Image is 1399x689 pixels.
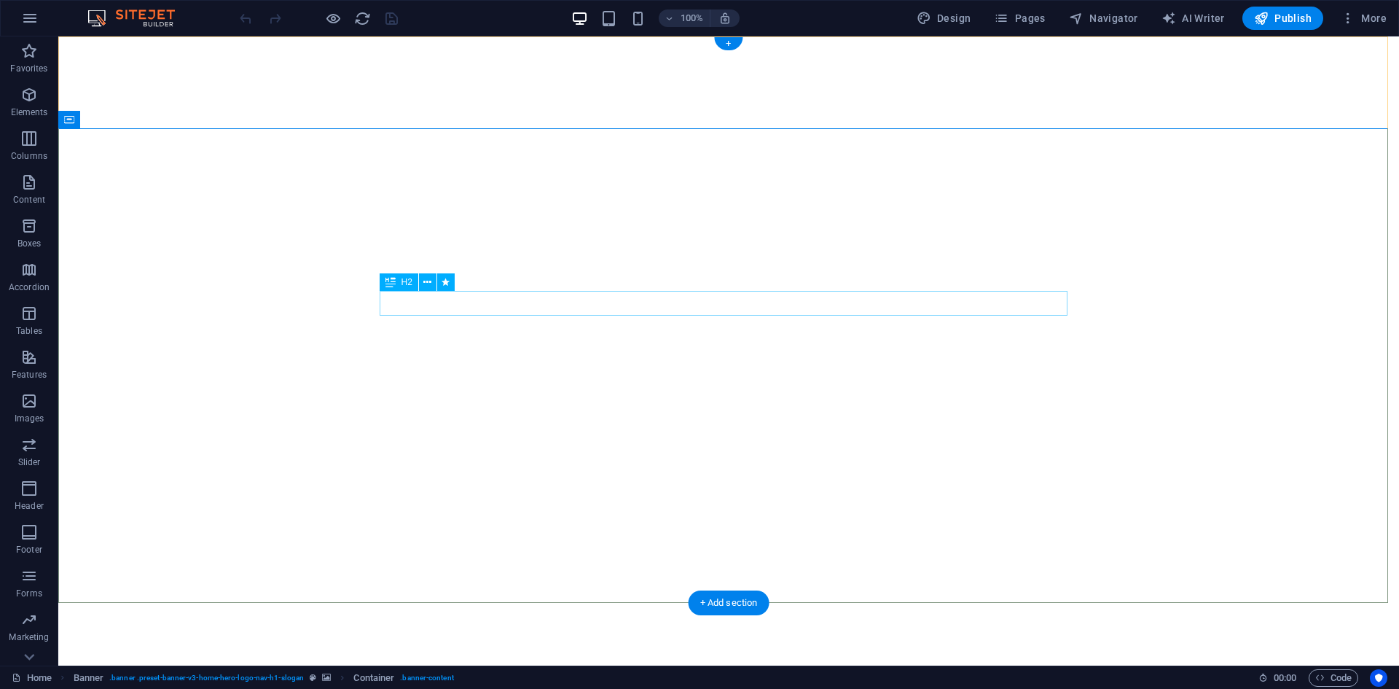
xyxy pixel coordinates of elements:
[1069,11,1138,26] span: Navigator
[1242,7,1323,30] button: Publish
[718,12,732,25] i: On resize automatically adjust zoom level to fit chosen device.
[1335,7,1392,30] button: More
[16,544,42,556] p: Footer
[1341,11,1387,26] span: More
[917,11,971,26] span: Design
[9,631,49,643] p: Marketing
[1254,11,1312,26] span: Publish
[1315,669,1352,687] span: Code
[1284,672,1286,683] span: :
[74,669,454,687] nav: breadcrumb
[1370,669,1387,687] button: Usercentrics
[714,37,742,50] div: +
[1063,7,1144,30] button: Navigator
[12,669,52,687] a: Click to cancel selection. Double-click to open Pages
[16,588,42,599] p: Forms
[353,669,394,687] span: Click to select. Double-click to edit
[994,11,1045,26] span: Pages
[13,194,45,206] p: Content
[18,456,41,468] p: Slider
[17,238,42,249] p: Boxes
[400,669,453,687] span: . banner-content
[11,106,48,118] p: Elements
[1161,11,1225,26] span: AI Writer
[1258,669,1297,687] h6: Session time
[84,9,193,27] img: Editor Logo
[310,674,316,682] i: This element is a customizable preset
[11,150,47,162] p: Columns
[681,9,704,27] h6: 100%
[322,674,331,682] i: This element contains a background
[1156,7,1231,30] button: AI Writer
[10,63,47,74] p: Favorites
[16,325,42,337] p: Tables
[12,369,47,381] p: Features
[659,9,710,27] button: 100%
[15,500,44,512] p: Header
[74,669,104,687] span: Click to select. Double-click to edit
[354,10,371,27] i: Reload page
[689,591,769,615] div: + Add section
[911,7,977,30] button: Design
[988,7,1051,30] button: Pages
[1274,669,1296,687] span: 00 00
[9,281,50,293] p: Accordion
[15,413,44,424] p: Images
[353,9,371,27] button: reload
[401,278,412,287] span: H2
[324,9,342,27] button: Click here to leave preview mode and continue editing
[109,669,304,687] span: . banner .preset-banner-v3-home-hero-logo-nav-h1-slogan
[1309,669,1358,687] button: Code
